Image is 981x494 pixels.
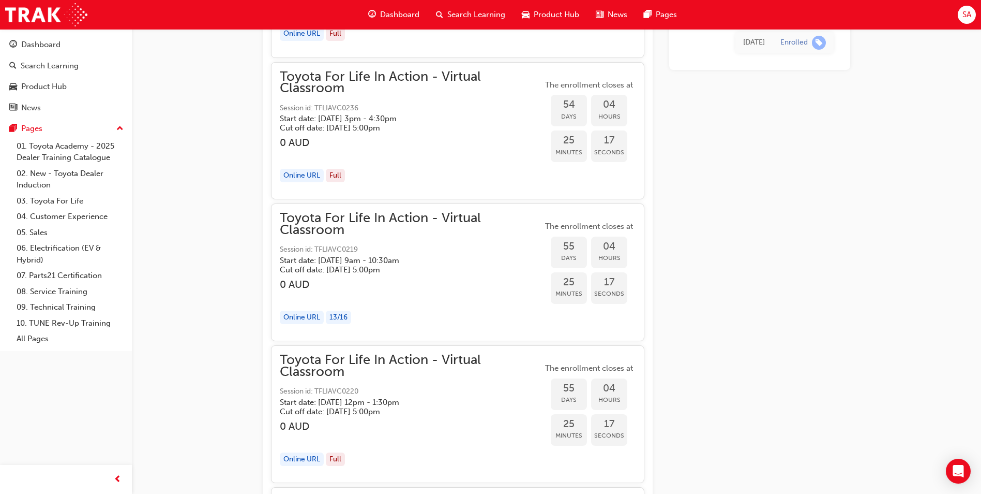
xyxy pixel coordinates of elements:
[551,111,587,123] span: Days
[12,331,128,347] a: All Pages
[4,119,128,138] button: Pages
[280,256,526,265] h5: Start date: [DATE] 9am - 10:30am
[436,8,443,21] span: search-icon
[326,453,345,467] div: Full
[591,277,627,288] span: 17
[280,398,526,407] h5: Start date: [DATE] 12pm - 1:30pm
[551,383,587,395] span: 55
[280,354,636,474] button: Toyota For Life In Action - Virtual ClassroomSession id: TFLIAVC0220Start date: [DATE] 12pm - 1:3...
[551,277,587,288] span: 25
[551,252,587,264] span: Days
[551,99,587,111] span: 54
[551,135,587,147] span: 25
[9,40,17,50] span: guage-icon
[280,244,542,256] span: Session id: TFLIAVC0219
[5,3,87,26] img: Trak
[280,169,324,183] div: Online URL
[4,77,128,96] a: Product Hub
[280,386,542,398] span: Session id: TFLIAVC0220
[447,9,505,21] span: Search Learning
[21,81,67,93] div: Product Hub
[12,240,128,268] a: 06. Electrification (EV & Hybrid)
[551,288,587,300] span: Minutes
[551,418,587,430] span: 25
[780,38,808,48] div: Enrolled
[656,9,677,21] span: Pages
[280,420,542,432] h3: 0 AUD
[280,212,542,236] span: Toyota For Life In Action - Virtual Classroom
[114,473,122,486] span: prev-icon
[280,71,636,191] button: Toyota For Life In Action - Virtual ClassroomSession id: TFLIAVC0236Start date: [DATE] 3pm - 4:30...
[368,8,376,21] span: guage-icon
[360,4,428,25] a: guage-iconDashboard
[280,311,324,325] div: Online URL
[591,99,627,111] span: 04
[591,418,627,430] span: 17
[522,8,530,21] span: car-icon
[280,103,542,114] span: Session id: TFLIAVC0236
[551,394,587,406] span: Days
[9,104,17,113] span: news-icon
[9,62,17,71] span: search-icon
[428,4,514,25] a: search-iconSearch Learning
[280,137,542,149] h3: 0 AUD
[596,8,603,21] span: news-icon
[280,407,526,416] h5: Cut off date: [DATE] 5:00pm
[591,147,627,158] span: Seconds
[12,284,128,300] a: 08. Service Training
[280,212,636,332] button: Toyota For Life In Action - Virtual ClassroomSession id: TFLIAVC0219Start date: [DATE] 9am - 10:3...
[591,430,627,442] span: Seconds
[280,27,324,41] div: Online URL
[326,169,345,183] div: Full
[9,82,17,92] span: car-icon
[116,122,124,136] span: up-icon
[542,221,636,233] span: The enrollment closes at
[591,135,627,147] span: 17
[280,453,324,467] div: Online URL
[962,9,971,21] span: SA
[280,71,542,94] span: Toyota For Life In Action - Virtual Classroom
[12,299,128,315] a: 09. Technical Training
[4,35,128,54] a: Dashboard
[4,33,128,119] button: DashboardSearch LearningProduct HubNews
[4,56,128,76] a: Search Learning
[280,114,526,123] h5: Start date: [DATE] 3pm - 4:30pm
[591,288,627,300] span: Seconds
[591,394,627,406] span: Hours
[591,241,627,253] span: 04
[591,252,627,264] span: Hours
[12,138,128,166] a: 01. Toyota Academy - 2025 Dealer Training Catalogue
[551,147,587,158] span: Minutes
[534,9,579,21] span: Product Hub
[12,166,128,193] a: 02. New - Toyota Dealer Induction
[12,193,128,209] a: 03. Toyota For Life
[280,279,542,290] h3: 0 AUD
[542,362,636,374] span: The enrollment closes at
[551,241,587,253] span: 55
[542,79,636,91] span: The enrollment closes at
[326,311,351,325] div: 13 / 16
[12,225,128,241] a: 05. Sales
[280,123,526,133] h5: Cut off date: [DATE] 5:00pm
[21,102,41,114] div: News
[636,4,685,25] a: pages-iconPages
[514,4,587,25] a: car-iconProduct Hub
[12,209,128,225] a: 04. Customer Experience
[591,383,627,395] span: 04
[743,37,765,49] div: Tue Jul 29 2025 13:03:05 GMT+1000 (Australian Eastern Standard Time)
[12,268,128,284] a: 07. Parts21 Certification
[946,459,971,484] div: Open Intercom Messenger
[608,9,627,21] span: News
[21,39,61,51] div: Dashboard
[326,27,345,41] div: Full
[812,36,826,50] span: learningRecordVerb_ENROLL-icon
[4,98,128,118] a: News
[380,9,419,21] span: Dashboard
[280,265,526,274] h5: Cut off date: [DATE] 5:00pm
[958,6,976,24] button: SA
[12,315,128,331] a: 10. TUNE Rev-Up Training
[644,8,652,21] span: pages-icon
[280,354,542,377] span: Toyota For Life In Action - Virtual Classroom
